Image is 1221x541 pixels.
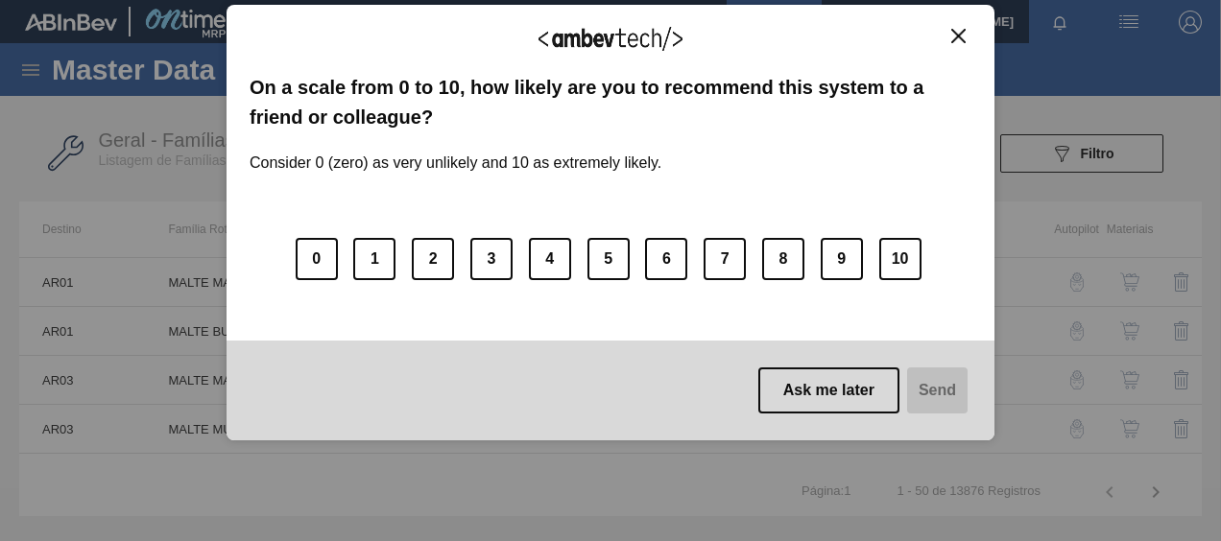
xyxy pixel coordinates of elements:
[412,238,454,280] button: 2
[470,238,513,280] button: 3
[539,27,682,51] img: Logo Ambevtech
[879,238,922,280] button: 10
[645,238,687,280] button: 6
[704,238,746,280] button: 7
[946,28,971,44] button: Close
[587,238,630,280] button: 5
[250,131,661,172] label: Consider 0 (zero) as very unlikely and 10 as extremely likely.
[529,238,571,280] button: 4
[296,238,338,280] button: 0
[353,238,395,280] button: 1
[758,367,899,413] button: Ask me later
[821,238,863,280] button: 9
[951,29,966,43] img: Close
[762,238,804,280] button: 8
[250,73,971,131] label: On a scale from 0 to 10, how likely are you to recommend this system to a friend or colleague?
